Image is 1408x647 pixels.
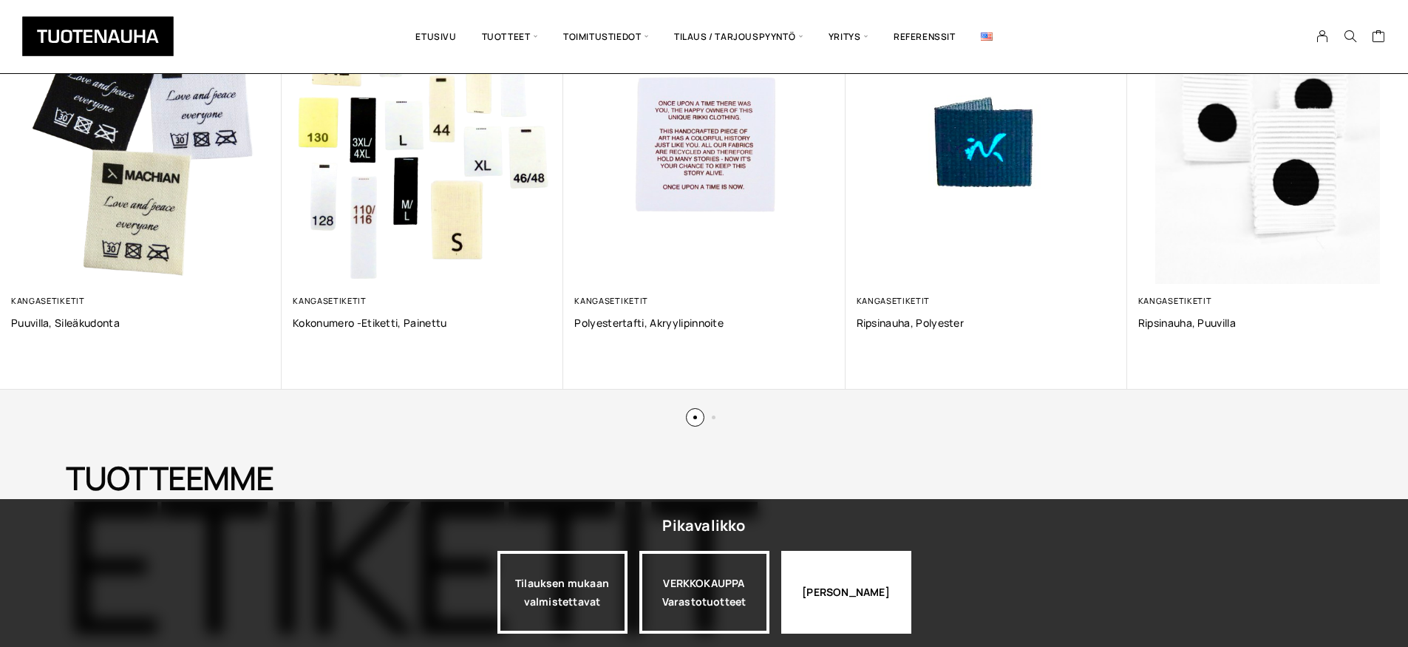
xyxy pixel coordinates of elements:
a: Referenssit [881,11,968,62]
a: Etusivu [403,11,469,62]
span: Yritys [816,11,881,62]
a: Puuvilla, sileäkudonta [11,316,271,330]
div: [PERSON_NAME] [781,551,911,634]
a: Kangasetiketit [293,295,367,306]
a: Polyestertafti, akryylipinnoite [574,316,834,330]
a: Kangasetiketit [857,295,931,306]
span: Tilaus / Tarjouspyyntö [662,11,816,62]
a: Tilauksen mukaan valmistettavat [497,551,628,634]
img: Etusivu 7 [846,2,1127,284]
button: Search [1336,30,1364,43]
div: Pikavalikko [662,512,745,539]
a: Cart [1372,29,1386,47]
img: English [981,33,993,41]
a: Kokonumero -etiketti, Painettu [293,316,552,330]
a: Kangasetiketit [574,295,648,306]
h2: Etiketit [61,495,1342,633]
img: Tuotenauha Oy [22,16,174,56]
a: Kangasetiketit [1138,295,1212,306]
a: Ripsinauha, polyester [857,316,1116,330]
img: Etusivu 4 [282,2,563,284]
span: Toimitustiedot [551,11,662,62]
div: VERKKOKAUPPA Varastotuotteet [639,551,769,634]
a: My Account [1308,30,1337,43]
a: Kangasetiketit [11,295,85,306]
span: Tuotteet [469,11,551,62]
a: Ripsinauha, puuvilla [1138,316,1398,330]
a: VERKKOKAUPPAVarastotuotteet [639,551,769,634]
